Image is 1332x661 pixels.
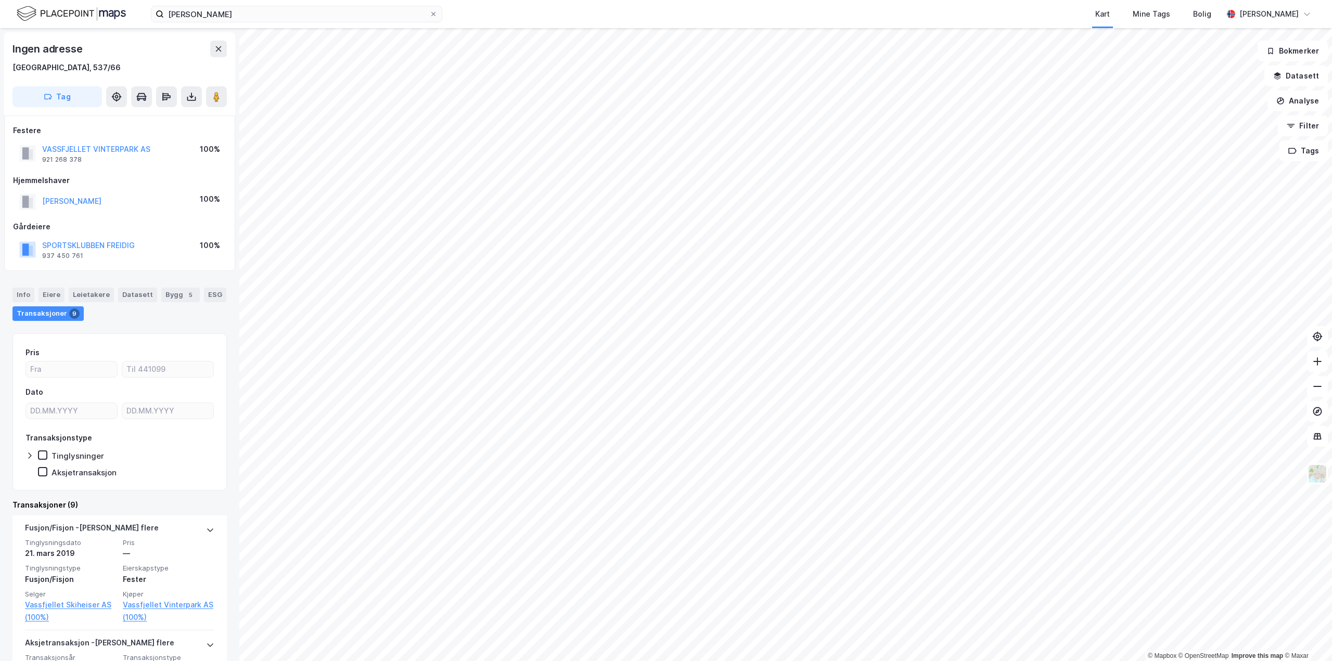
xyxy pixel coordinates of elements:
div: Transaksjoner (9) [12,499,227,511]
input: Søk på adresse, matrikkel, gårdeiere, leietakere eller personer [164,6,429,22]
div: 100% [200,143,220,155]
div: Aksjetransaksjon - [PERSON_NAME] flere [25,637,174,653]
div: Kontrollprogram for chat [1280,611,1332,661]
div: Fusjon/Fisjon [25,573,117,586]
input: Til 441099 [122,361,213,377]
button: Analyse [1267,90,1328,111]
div: [PERSON_NAME] [1239,8,1299,20]
div: 921 268 378 [42,155,82,164]
span: Tinglysningsdato [25,538,117,547]
div: — [123,547,214,560]
button: Filter [1278,115,1328,136]
div: Transaksjoner [12,306,84,321]
img: logo.f888ab2527a4732fd821a326f86c7f29.svg [17,5,126,23]
div: Festere [13,124,226,137]
div: Eiere [39,288,65,302]
div: 21. mars 2019 [25,547,117,560]
a: OpenStreetMap [1179,652,1229,659]
div: ESG [204,288,226,302]
img: Z [1308,464,1327,484]
div: Mine Tags [1133,8,1170,20]
button: Bokmerker [1258,41,1328,61]
div: 937 450 761 [42,252,83,260]
button: Tag [12,86,102,107]
div: Ingen adresse [12,41,84,57]
div: Transaksjonstype [25,432,92,444]
input: Fra [26,361,117,377]
input: DD.MM.YYYY [122,403,213,419]
div: Pris [25,346,40,359]
span: Selger [25,590,117,599]
div: Fester [123,573,214,586]
div: 5 [185,290,196,300]
button: Datasett [1264,66,1328,86]
span: Kjøper [123,590,214,599]
span: Tinglysningstype [25,564,117,573]
div: Aksjetransaksjon [52,468,117,477]
button: Tags [1279,140,1328,161]
a: Improve this map [1232,652,1283,659]
input: DD.MM.YYYY [26,403,117,419]
div: Gårdeiere [13,221,226,233]
div: Dato [25,386,43,398]
div: [GEOGRAPHIC_DATA], 537/66 [12,61,121,74]
div: 100% [200,239,220,252]
div: 100% [200,193,220,205]
iframe: Chat Widget [1280,611,1332,661]
div: Fusjon/Fisjon - [PERSON_NAME] flere [25,522,159,538]
div: Tinglysninger [52,451,104,461]
span: Pris [123,538,214,547]
div: Hjemmelshaver [13,174,226,187]
a: Vassfjellet Skiheiser AS (100%) [25,599,117,624]
span: Eierskapstype [123,564,214,573]
a: Mapbox [1148,652,1176,659]
div: Info [12,288,34,302]
a: Vassfjellet Vinterpark AS (100%) [123,599,214,624]
div: Leietakere [69,288,114,302]
div: Datasett [118,288,157,302]
div: Kart [1095,8,1110,20]
div: Bolig [1193,8,1211,20]
div: 9 [69,308,80,319]
div: Bygg [161,288,200,302]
